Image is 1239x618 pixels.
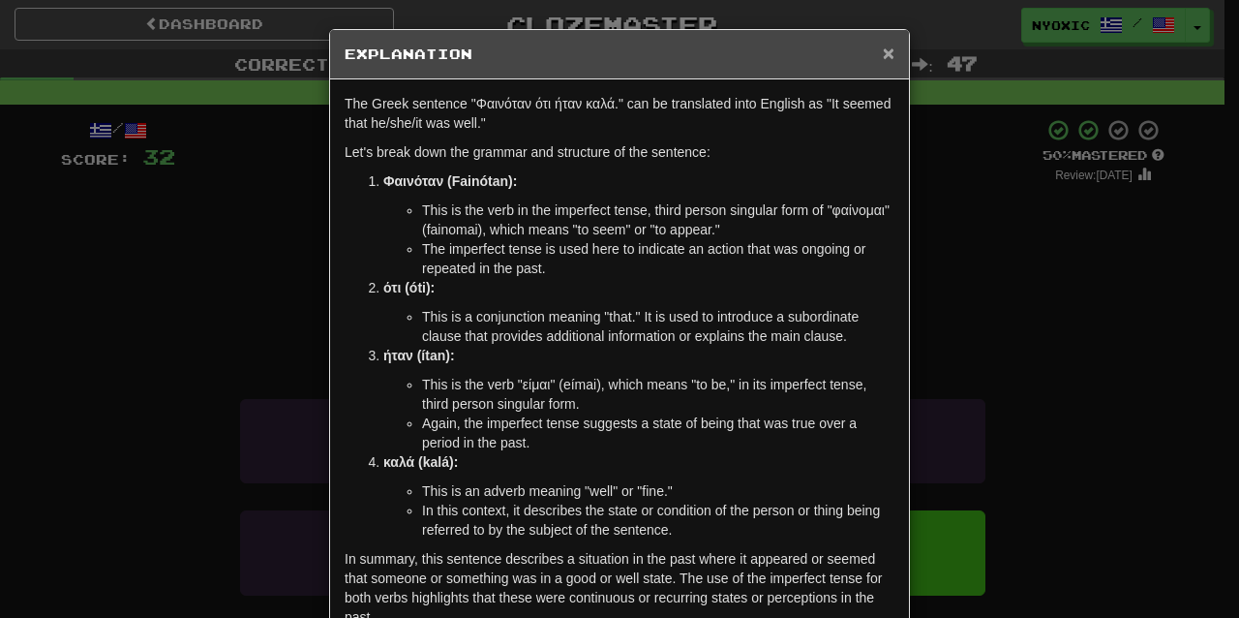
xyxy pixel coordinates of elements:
strong: ότι (óti): [383,280,435,295]
li: In this context, it describes the state or condition of the person or thing being referred to by ... [422,501,894,540]
strong: καλά (kalá): [383,454,458,470]
p: The Greek sentence "Φαινόταν ότι ήταν καλά." can be translated into English as "It seemed that he... [345,94,894,133]
li: The imperfect tense is used here to indicate an action that was ongoing or repeated in the past. [422,239,894,278]
p: Let's break down the grammar and structure of the sentence: [345,142,894,162]
span: × [883,42,894,64]
button: Close [883,43,894,63]
strong: Φαινόταν (Fainótan): [383,173,517,189]
li: This is the verb in the imperfect tense, third person singular form of "φαίνομαι" (fainomai), whi... [422,201,894,239]
li: Again, the imperfect tense suggests a state of being that was true over a period in the past. [422,414,894,452]
li: This is the verb "είμαι" (eímai), which means "to be," in its imperfect tense, third person singu... [422,375,894,414]
strong: ήταν (ítan): [383,348,455,363]
li: This is a conjunction meaning "that." It is used to introduce a subordinate clause that provides ... [422,307,894,346]
li: This is an adverb meaning "well" or "fine." [422,481,894,501]
h5: Explanation [345,45,894,64]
